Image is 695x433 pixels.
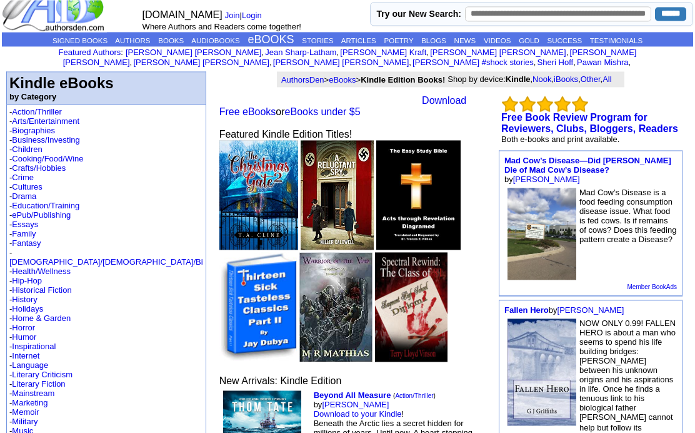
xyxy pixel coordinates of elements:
font: [DOMAIN_NAME] [142,9,222,20]
a: Horror [12,323,35,332]
font: Both e-books and print available. [501,135,619,144]
a: Mainstream [12,389,54,398]
a: Action/Thriller [395,392,433,399]
a: All [602,74,611,84]
font: i [272,59,273,66]
a: [PERSON_NAME] [PERSON_NAME] [133,58,269,67]
a: Thirteen Sick Tasteless Classics, Part II [219,353,297,364]
img: bigemptystars.png [537,96,553,112]
a: SUCCESS [547,37,582,44]
a: Nook [532,74,551,84]
a: eBooks under $5 [285,106,361,117]
a: Business/Investing [12,135,79,145]
a: Member BookAds [627,283,677,290]
font: i [631,59,632,66]
font: Shop by device: , , , , [447,74,622,84]
a: Cultures [12,182,42,191]
a: AuthorsDen [281,75,324,84]
a: Mad Cow’s Disease—Did [PERSON_NAME] Die of Mad Cow’s Disease? [504,156,671,175]
img: bigemptystars.png [502,96,518,112]
a: VIDEOS [484,37,511,44]
font: i [568,49,569,56]
a: Login [242,11,262,20]
a: Language [12,360,48,370]
a: eBooks [329,75,356,84]
a: Join [225,11,240,20]
a: Education/Training [12,201,79,210]
a: [PERSON_NAME] Kraft [340,48,426,57]
a: Inspirational [12,342,56,351]
a: AUDIOBOOKS [191,37,239,44]
a: Memoir [12,407,39,417]
a: Featured Authors [59,48,121,57]
font: , , , , , , , , , , [63,48,637,67]
a: Download Free eBooks [219,95,467,117]
a: Pawan Mishra [577,58,628,67]
a: Hip-Hop [12,276,42,285]
a: [PERSON_NAME] #shock stories [412,58,534,67]
font: New Arrivals: Kindle Edition [219,375,342,386]
a: Family [12,229,36,238]
img: 74516.jpg [219,140,299,250]
b: Kindle Edition Books! [361,75,445,84]
a: NEWS [454,37,476,44]
a: Download to your Kindle [314,409,402,419]
font: i [339,49,340,56]
a: POETRY [384,37,414,44]
a: eBOOKS [247,33,294,46]
a: [PERSON_NAME] [PERSON_NAME] [430,48,566,57]
a: Children [12,145,42,154]
a: [PERSON_NAME] [513,175,580,184]
a: The Easy Study Bible Diagramed: Vol. II [376,241,461,252]
a: Sheri Hoff [537,58,574,67]
b: Kindle eBooks [9,74,114,91]
font: i [429,49,430,56]
img: 75955.jpg [301,140,373,250]
a: History [12,295,37,304]
img: 8919.jpg [219,252,297,362]
a: [PERSON_NAME] [PERSON_NAME] [273,58,409,67]
font: by [504,156,671,184]
a: [PERSON_NAME] [PERSON_NAME] [63,48,637,67]
a: Holidays [12,304,43,313]
a: Historical Fiction [12,285,71,295]
a: Action/Thriller [12,107,61,116]
font: i [536,59,537,66]
a: Free Book Review Program for Reviewers, Clubs, Bloggers, Readers [501,112,678,134]
font: Mad Cow’s Disease is a food feeding consumption disease issue. What food is fed cows. Is if remai... [579,188,676,244]
font: NOW ONLY 0.99! FALLEN HERO is about a man who seems to spend his life building bridges: [PERSON_N... [579,318,676,432]
img: bigemptystars.png [519,96,536,112]
a: AUTHORS [115,37,150,44]
a: ARTICLES [341,37,376,44]
a: Essays [12,220,38,229]
a: Arts/Entertainment [12,116,79,126]
font: i [576,59,577,66]
img: 74276.jpg [299,252,372,362]
a: Literary Criticism [12,370,72,379]
a: Humor [12,332,36,342]
a: Military [12,417,37,426]
iframe: fb:like Facebook Social Plugin [219,91,419,104]
label: Try our New Search: [377,9,461,19]
a: Literary Fiction [12,379,65,389]
a: Biographies [12,126,55,135]
a: Cooking/Food/Wine [12,154,83,163]
a: Beyond All Measure [314,390,391,400]
a: [PERSON_NAME] [557,305,624,315]
a: TESTIMONIALS [590,37,642,44]
font: > > [281,75,445,84]
a: Health/Wellness [12,267,71,276]
a: STORIES [302,37,333,44]
a: SPECTRAL REWIND: The Class of ’81 [375,353,447,364]
a: ePub/Publishing [12,210,71,220]
img: 76502.jpeg [507,188,576,280]
b: Kindle [506,74,531,84]
a: Fallen Hero [504,305,549,315]
a: Crime [12,173,34,182]
a: Fantasy [12,238,41,248]
img: 51154.jpg [376,140,461,250]
a: Jean Sharp-Latham [265,48,336,57]
img: bigemptystars.png [572,96,588,112]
